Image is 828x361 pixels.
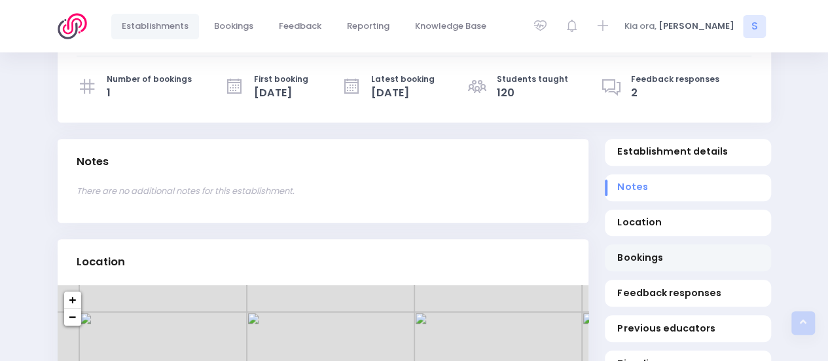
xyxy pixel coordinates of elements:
img: Logo [58,13,95,39]
span: Feedback responses [631,73,719,85]
p: There are no additional notes for this establishment. [77,185,569,198]
h3: Notes [77,155,109,168]
a: Notes [605,174,771,201]
span: First booking [254,73,308,85]
span: Notes [617,180,758,194]
span: Previous educators [617,322,758,335]
span: S [743,15,766,38]
span: Feedback [279,20,321,33]
span: [DATE] [254,85,308,101]
span: Establishment details [617,145,758,159]
span: Establishments [122,20,189,33]
a: Previous educators [605,315,771,342]
span: Location [617,216,758,229]
span: 120 [497,85,568,101]
a: Bookings [605,244,771,271]
h3: Location [77,256,125,269]
a: Location [605,210,771,237]
a: Zoom out [64,309,81,326]
span: Feedback responses [617,286,758,300]
a: Knowledge Base [405,14,497,39]
a: Establishment details [605,139,771,166]
a: Zoom in [64,292,81,309]
a: Establishments [111,14,200,39]
span: Bookings [617,251,758,265]
span: Latest booking [371,73,435,85]
span: Bookings [214,20,253,33]
span: [DATE] [371,85,435,101]
span: Students taught [497,73,568,85]
a: Feedback [268,14,333,39]
span: Knowledge Base [415,20,486,33]
a: Reporting [336,14,401,39]
span: Kia ora, [624,20,657,33]
span: Number of bookings [107,73,192,85]
a: Feedback responses [605,280,771,307]
span: 2 [631,85,719,101]
span: [PERSON_NAME] [658,20,734,33]
a: Bookings [204,14,264,39]
span: 1 [107,85,192,101]
span: Reporting [347,20,389,33]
